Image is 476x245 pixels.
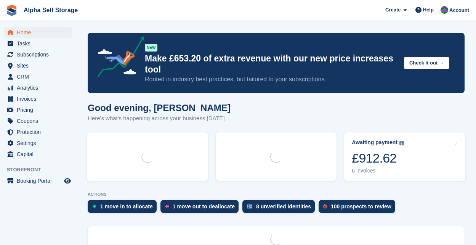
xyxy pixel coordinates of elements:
span: Subscriptions [17,49,63,60]
span: Protection [17,127,63,137]
div: £912.62 [352,150,404,166]
a: menu [4,27,72,38]
a: Alpha Self Storage [21,4,81,16]
span: CRM [17,71,63,82]
img: verify_identity-adf6edd0f0f0b5bbfe63781bf79b02c33cf7c696d77639b501bdc392416b5a36.svg [247,204,252,209]
span: Help [423,6,434,14]
span: Create [385,6,401,14]
div: 6 invoices [352,168,404,174]
div: 8 unverified identities [256,203,311,210]
img: move_ins_to_allocate_icon-fdf77a2bb77ea45bf5b3d319d69a93e2d87916cf1d5bf7949dd705db3b84f3ca.svg [92,204,96,209]
span: Account [449,6,469,14]
a: 8 unverified identities [242,200,319,217]
span: Booking Portal [17,176,63,186]
span: Storefront [7,166,76,174]
p: ACTIONS [88,192,465,197]
span: Analytics [17,82,63,93]
a: menu [4,49,72,60]
div: 100 prospects to review [331,203,391,210]
button: Check it out → [404,57,449,69]
a: menu [4,60,72,71]
span: Pricing [17,105,63,115]
a: menu [4,116,72,126]
div: 1 move out to deallocate [173,203,235,210]
img: icon-info-grey-7440780725fd019a000dd9b08b2336e03edf1995a4989e88bcd33f0948082b44.svg [399,141,404,145]
p: Make £653.20 of extra revenue with our new price increases tool [145,53,398,75]
a: Awaiting payment £912.62 6 invoices [344,132,465,181]
a: menu [4,38,72,49]
span: Home [17,27,63,38]
a: 1 move out to deallocate [160,200,242,217]
img: stora-icon-8386f47178a22dfd0bd8f6a31ec36ba5ce8667c1dd55bd0f319d3a0aa187defe.svg [6,5,18,16]
span: Invoices [17,93,63,104]
a: menu [4,149,72,160]
a: 1 move in to allocate [88,200,160,217]
p: Here's what's happening across your business [DATE] [88,114,231,123]
div: Awaiting payment [352,139,397,146]
span: Sites [17,60,63,71]
span: Capital [17,149,63,160]
img: price-adjustments-announcement-icon-8257ccfd72463d97f412b2fc003d46551f7dbcb40ab6d574587a9cd5c0d94... [91,36,144,80]
a: menu [4,127,72,137]
img: prospect-51fa495bee0391a8d652442698ab0144808aea92771e9ea1ae160a38d050c398.svg [323,204,327,209]
a: menu [4,93,72,104]
h1: Good evening, [PERSON_NAME] [88,103,231,113]
img: James Bambury [441,6,448,14]
a: menu [4,82,72,93]
a: Preview store [63,176,72,185]
a: menu [4,176,72,186]
div: NEW [145,44,157,52]
span: Tasks [17,38,63,49]
a: menu [4,71,72,82]
a: 100 prospects to review [319,200,399,217]
img: move_outs_to_deallocate_icon-f764333ba52eb49d3ac5e1228854f67142a1ed5810a6f6cc68b1a99e826820c5.svg [165,204,169,209]
span: Coupons [17,116,63,126]
span: Settings [17,138,63,148]
p: Rooted in industry best practices, but tailored to your subscriptions. [145,75,398,84]
a: menu [4,105,72,115]
a: menu [4,138,72,148]
div: 1 move in to allocate [100,203,153,210]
